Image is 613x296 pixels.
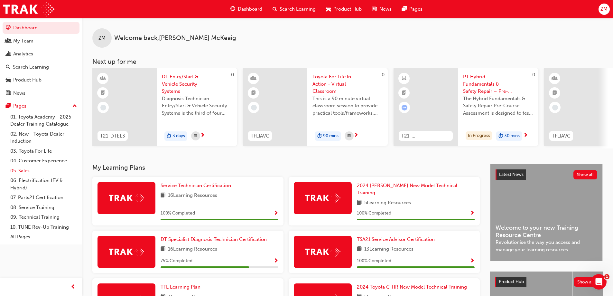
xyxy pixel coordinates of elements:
a: 06. Electrification (EV & Hybrid) [8,176,79,193]
a: Latest NewsShow all [496,169,597,180]
span: PT Hybrid Fundamentals & Safety Repair – Pre-Course Assessment [463,73,533,95]
a: car-iconProduct Hub [321,3,367,16]
span: 100 % Completed [357,210,391,217]
a: TFL Learning Plan [161,283,203,291]
span: Show Progress [274,211,278,216]
span: 100 % Completed [357,257,391,265]
div: Pages [13,102,26,110]
a: 04. Customer Experience [8,156,79,166]
span: news-icon [372,5,377,13]
span: T21-PTHV_HYBRID_PRE_EXAM [401,132,450,140]
a: Product Hub [3,74,79,86]
span: 0 [231,72,234,78]
button: DashboardMy TeamAnalyticsSearch LearningProduct HubNews [3,21,79,100]
span: TFLIAVC [251,132,269,140]
span: 13 Learning Resources [364,245,413,253]
span: Show Progress [470,211,475,216]
span: 30 mins [504,132,520,140]
span: 90 mins [323,132,339,140]
span: Product Hub [333,5,362,13]
span: Product Hub [499,279,524,284]
span: Search Learning [280,5,316,13]
span: News [379,5,392,13]
span: 16 Learning Resources [168,192,217,200]
span: Show Progress [470,258,475,264]
a: Dashboard [3,22,79,34]
a: DT Specialist Diagnosis Technician Certification [161,236,269,243]
span: 100 % Completed [161,210,195,217]
span: TFLIAVC [552,132,571,140]
a: 09. Technical Training [8,212,79,222]
span: Show Progress [274,258,278,264]
span: learningResourceType_ELEARNING-icon [402,74,406,83]
span: next-icon [200,133,205,138]
span: 2024 Toyota C-HR New Model Technical Training [357,284,467,290]
a: 0TFLIAVCToyota For Life In Action - Virtual ClassroomThis is a 90 minute virtual classroom sessio... [243,68,388,146]
h3: Next up for me [82,58,613,65]
a: News [3,87,79,99]
span: learningResourceType_INSTRUCTOR_LED-icon [251,74,256,83]
a: Analytics [3,48,79,60]
h3: My Learning Plans [92,164,480,171]
span: learningRecordVerb_NONE-icon [552,105,558,110]
span: guage-icon [230,5,235,13]
a: Product HubShow all [495,277,598,287]
span: DT Specialist Diagnosis Technician Certification [161,236,267,242]
a: 0T21-DTEL3DT Entry/Start & Vehicle Security SystemsDiagnosis Technician Entry/Start & Vehicle Sec... [92,68,237,146]
span: next-icon [523,133,528,138]
span: Toyota For Life In Action - Virtual Classroom [312,73,383,95]
span: 3 days [172,132,185,140]
img: Trak [3,2,54,16]
span: 0 [382,72,385,78]
span: The Hybrid Fundamentals & Safety Repair Pre-Course Assessment is designed to test your learning a... [463,95,533,117]
span: chart-icon [6,51,11,57]
a: 10. TUNE Rev-Up Training [8,222,79,232]
button: Show Progress [470,209,475,217]
span: 1 [604,274,609,279]
span: Service Technician Certification [161,183,231,188]
a: 08. Service Training [8,203,79,213]
span: Pages [409,5,423,13]
span: book-icon [357,245,362,253]
a: All Pages [8,232,79,242]
span: 75 % Completed [161,257,192,265]
span: ZM [98,34,106,42]
iframe: Intercom live chat [591,274,607,290]
span: 2024 [PERSON_NAME] New Model Technical Training [357,183,457,196]
span: duration-icon [167,132,171,140]
a: 07. Parts21 Certification [8,193,79,203]
span: Latest News [499,172,524,177]
span: pages-icon [402,5,407,13]
a: 02. New - Toyota Dealer Induction [8,129,79,146]
span: car-icon [326,5,331,13]
span: guage-icon [6,25,11,31]
a: 2024 Toyota C-HR New Model Technical Training [357,283,469,291]
img: Trak [305,193,340,203]
span: booktick-icon [101,89,105,97]
span: T21-DTEL3 [100,132,125,140]
span: Welcome to your new Training Resource Centre [496,224,597,239]
span: calendar-icon [348,132,351,140]
span: TSA21 Service Advisor Certification [357,236,435,242]
span: ZM [600,5,608,13]
span: booktick-icon [251,89,256,97]
button: Show Progress [470,257,475,265]
span: car-icon [6,77,11,83]
img: Trak [109,247,144,257]
a: 0T21-PTHV_HYBRID_PRE_EXAMPT Hybrid Fundamentals & Safety Repair – Pre-Course AssessmentThe Hybrid... [394,68,538,146]
a: 05. Sales [8,166,79,176]
a: My Team [3,35,79,47]
div: News [13,90,25,97]
span: book-icon [161,192,165,200]
button: Show Progress [274,209,278,217]
span: calendar-icon [194,132,197,140]
a: news-iconNews [367,3,397,16]
span: up-icon [72,102,77,110]
a: TSA21 Service Advisor Certification [357,236,437,243]
span: search-icon [273,5,277,13]
a: guage-iconDashboard [225,3,267,16]
a: 01. Toyota Academy - 2025 Dealer Training Catalogue [8,112,79,129]
a: 2024 [PERSON_NAME] New Model Technical Training [357,182,475,196]
span: Revolutionise the way you access and manage your learning resources. [496,239,597,253]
